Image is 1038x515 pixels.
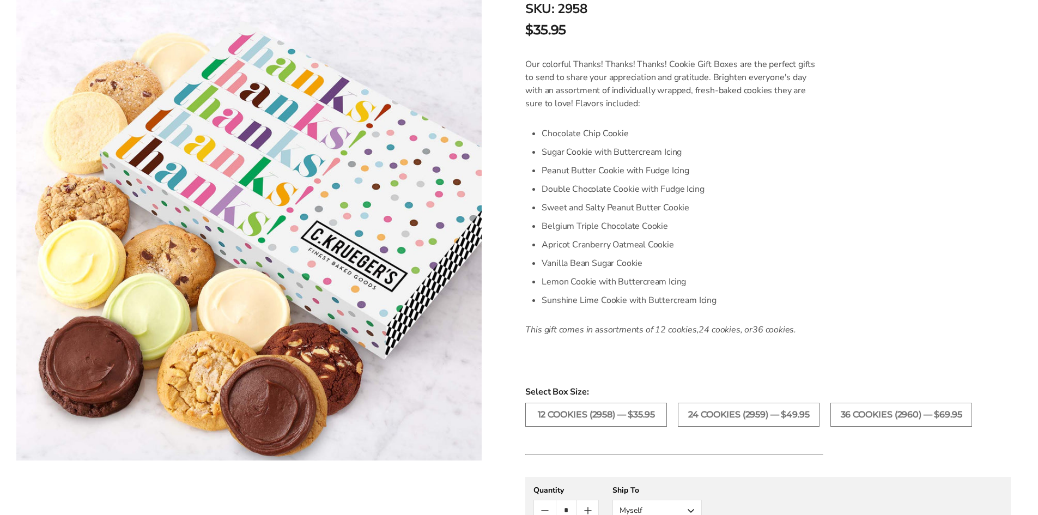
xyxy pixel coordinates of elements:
[9,474,113,506] iframe: Sign Up via Text for Offers
[525,385,1011,398] span: Select Box Size:
[542,183,704,195] span: Double Chocolate Cookie with Fudge Icing
[533,485,599,495] div: Quantity
[612,485,702,495] div: Ship To
[542,146,682,158] span: Sugar Cookie with Buttercream Icing
[542,294,716,306] span: Sunshine Lime Cookie with Buttercream Icing
[542,165,689,177] span: Peanut Butter Cookie with Fudge Icing
[542,220,668,232] span: Belgium Triple Chocolate Cookie
[830,403,972,427] label: 36 Cookies (2960) — $69.95
[699,324,752,336] em: 24 cookies, or
[678,403,820,427] label: 24 Cookies (2959) — $49.95
[525,20,566,40] span: $35.95
[542,257,642,269] span: Vanilla Bean Sugar Cookie
[525,324,699,336] em: This gift comes in assortments of 12 cookies,
[525,58,815,110] span: Our colorful Thanks! Thanks! Thanks! Cookie Gift Boxes are the perfect gifts to send to share you...
[542,128,628,140] span: Chocolate Chip Cookie
[542,239,673,251] span: Apricot Cranberry Oatmeal Cookie
[752,324,796,336] em: 36 cookies.
[525,403,667,427] label: 12 Cookies (2958) — $35.95
[542,276,686,288] span: Lemon Cookie with Buttercream Icing
[542,202,689,214] span: Sweet and Salty Peanut Butter Cookie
